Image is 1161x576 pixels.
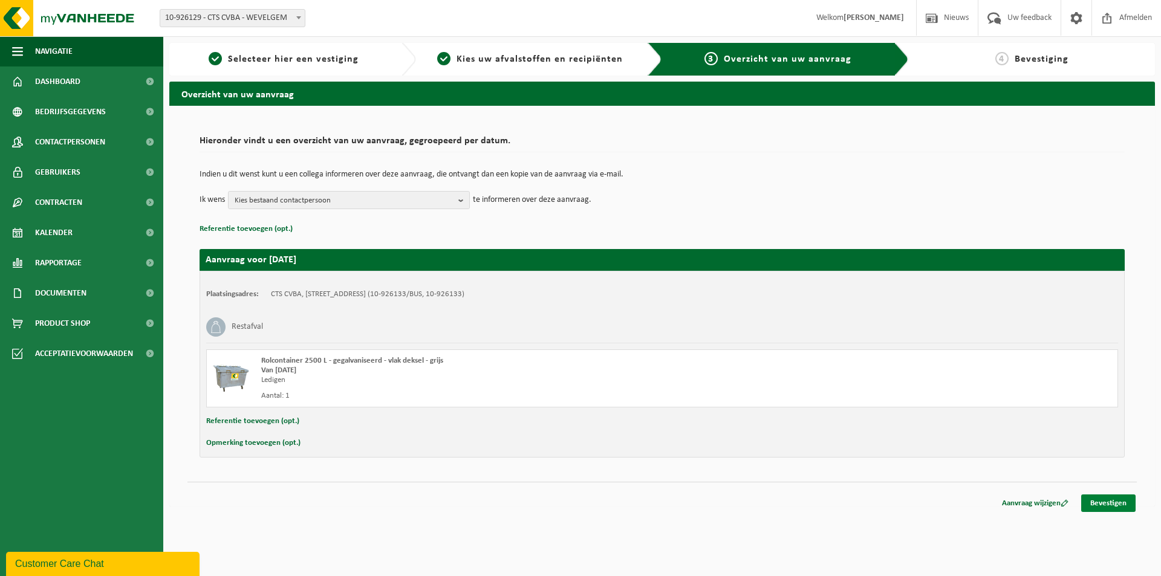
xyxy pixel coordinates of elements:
span: Documenten [35,278,86,308]
span: Product Shop [35,308,90,338]
strong: Plaatsingsadres: [206,290,259,298]
img: WB-2500-GAL-GY-01.png [213,356,249,392]
h2: Hieronder vindt u een overzicht van uw aanvraag, gegroepeerd per datum. [200,136,1125,152]
button: Referentie toevoegen (opt.) [200,221,293,237]
a: 2Kies uw afvalstoffen en recipiënten [422,52,639,66]
span: Selecteer hier een vestiging [228,54,359,64]
a: Bevestigen [1081,494,1136,512]
a: Aanvraag wijzigen [993,494,1078,512]
span: Contactpersonen [35,127,105,157]
button: Opmerking toevoegen (opt.) [206,435,301,451]
span: Overzicht van uw aanvraag [724,54,851,64]
span: Kalender [35,218,73,248]
span: Kies bestaand contactpersoon [235,192,454,210]
span: 10-926129 - CTS CVBA - WEVELGEM [160,9,305,27]
span: 4 [995,52,1009,65]
span: Kies uw afvalstoffen en recipiënten [457,54,623,64]
a: 1Selecteer hier een vestiging [175,52,392,66]
span: Rapportage [35,248,82,278]
button: Referentie toevoegen (opt.) [206,413,299,429]
div: Aantal: 1 [261,391,711,401]
iframe: chat widget [6,549,202,576]
h3: Restafval [232,317,263,337]
span: 3 [704,52,718,65]
span: Contracten [35,187,82,218]
p: Indien u dit wenst kunt u een collega informeren over deze aanvraag, die ontvangt dan een kopie v... [200,170,1125,179]
strong: Aanvraag voor [DATE] [206,255,296,265]
span: 1 [209,52,222,65]
span: Bevestiging [1015,54,1068,64]
span: Bedrijfsgegevens [35,97,106,127]
p: Ik wens [200,191,225,209]
button: Kies bestaand contactpersoon [228,191,470,209]
p: te informeren over deze aanvraag. [473,191,591,209]
span: Gebruikers [35,157,80,187]
span: Navigatie [35,36,73,66]
strong: [PERSON_NAME] [844,13,904,22]
span: Rolcontainer 2500 L - gegalvaniseerd - vlak deksel - grijs [261,357,443,364]
td: CTS CVBA, [STREET_ADDRESS] (10-926133/BUS, 10-926133) [271,290,464,299]
strong: Van [DATE] [261,366,296,374]
div: Ledigen [261,375,711,385]
span: 2 [437,52,450,65]
span: Dashboard [35,66,80,97]
span: 10-926129 - CTS CVBA - WEVELGEM [160,10,305,27]
span: Acceptatievoorwaarden [35,338,133,369]
h2: Overzicht van uw aanvraag [169,82,1155,105]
